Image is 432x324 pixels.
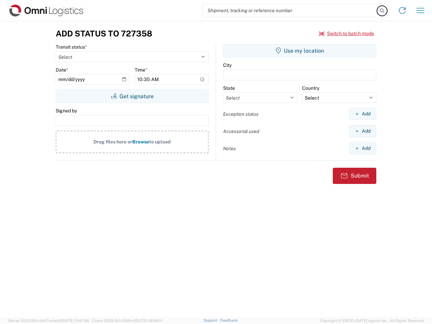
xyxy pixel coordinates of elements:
[223,111,259,117] label: Exception status
[333,168,376,184] button: Submit
[223,85,235,91] label: State
[56,108,77,114] label: Signed by
[56,29,152,38] h3: Add Status to 727358
[202,4,377,17] input: Shipment, tracking or reference number
[93,139,132,144] span: Drag files here or
[223,62,232,68] label: City
[220,318,238,322] a: Feedback
[8,319,89,323] span: Server: 2025.19.0-d447cefac8f
[56,67,68,73] label: Date
[320,318,424,324] span: Copyright © [DATE]-[DATE] Agistix Inc., All Rights Reserved
[302,85,319,91] label: Country
[223,44,376,57] button: Use my location
[149,139,171,144] span: to upload
[349,108,376,120] button: Add
[223,145,236,152] label: Notes
[62,319,89,323] span: [DATE] 10:47:06
[204,318,220,322] a: Support
[349,142,376,155] button: Add
[319,28,374,39] button: Switch to batch mode
[349,125,376,137] button: Add
[132,139,149,144] span: Browse
[135,319,162,323] span: [DATE] 09:39:01
[56,44,87,50] label: Transit status
[56,89,209,103] button: Get signature
[92,319,162,323] span: Client: 2025.19.0-129fbcf
[135,67,147,73] label: Time
[223,128,259,134] label: Accessorial used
